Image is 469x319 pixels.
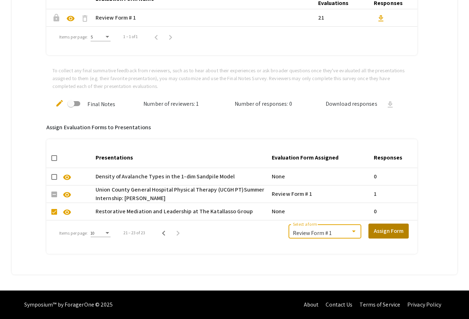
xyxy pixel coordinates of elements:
[157,226,171,240] button: Previous page
[371,168,417,185] mat-cell: 0
[123,33,138,40] div: 1 – 1 of 1
[143,100,199,108] span: Number of reviewers: 1
[59,230,88,236] div: Items per page:
[377,14,385,23] span: download
[386,100,394,109] span: download
[163,30,178,44] button: Next page
[149,30,163,44] button: Previous page
[46,124,417,131] h6: Assign Evaluation Forms to Presentations
[374,153,402,162] div: Responses
[63,208,71,216] span: visibility
[96,207,253,216] span: Restorative Mediation and Leadership at The Katallasso Group
[326,301,352,308] a: Contact Us
[326,100,377,108] span: Download responses
[293,229,332,237] span: Review Form # 1
[63,190,71,199] span: visibility
[374,153,409,162] div: Responses
[52,95,67,110] button: edit
[66,14,75,23] span: visibility
[93,9,315,26] mat-cell: Review Form # 1
[269,185,371,203] mat-cell: Review Form # 1
[55,223,226,243] mat-paginator: Select page
[123,230,145,236] div: 21 – 23 of 23
[383,97,397,111] button: download
[360,301,400,308] a: Terms of Service
[91,230,95,236] span: 10
[59,34,88,40] div: Items per page:
[91,34,93,40] span: 5
[371,203,417,220] mat-cell: 0
[96,153,133,162] div: Presentations
[52,67,411,90] p: To collect any final summative feedback from reviewers, such as to hear about their experiences o...
[171,226,185,240] button: Next page
[374,11,388,25] button: download
[81,14,89,23] span: delete
[304,301,319,308] a: About
[63,173,71,182] span: visibility
[24,291,113,319] div: Symposium™ by ForagerOne © 2025
[60,204,74,219] button: visibility
[87,100,115,108] span: Final Notes
[96,153,139,162] div: Presentations
[269,168,371,185] mat-cell: None
[272,153,338,162] div: Evaluation Form Assigned
[272,153,345,162] div: Evaluation Form Assigned
[63,11,78,25] button: visibility
[96,172,235,181] span: Density of Avalanche Types in the 1-dim Sandpile Model
[368,224,409,239] button: Assign Form
[60,169,74,184] button: visibility
[55,99,64,108] span: edit
[78,11,92,25] button: delete
[235,100,292,108] span: Number of responses: 0
[96,185,266,203] span: Union County General Hospital Physical Therapy (UCGH PT)Summer Internship: [PERSON_NAME]
[52,14,61,22] mat-icon: lock
[60,187,74,201] button: visibility
[315,9,371,26] mat-cell: 21
[5,287,30,314] iframe: Chat
[371,185,417,203] mat-cell: 1
[91,231,111,236] mat-select: Items per page:
[91,35,111,40] mat-select: Items per page:
[407,301,441,308] a: Privacy Policy
[269,203,371,220] mat-cell: None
